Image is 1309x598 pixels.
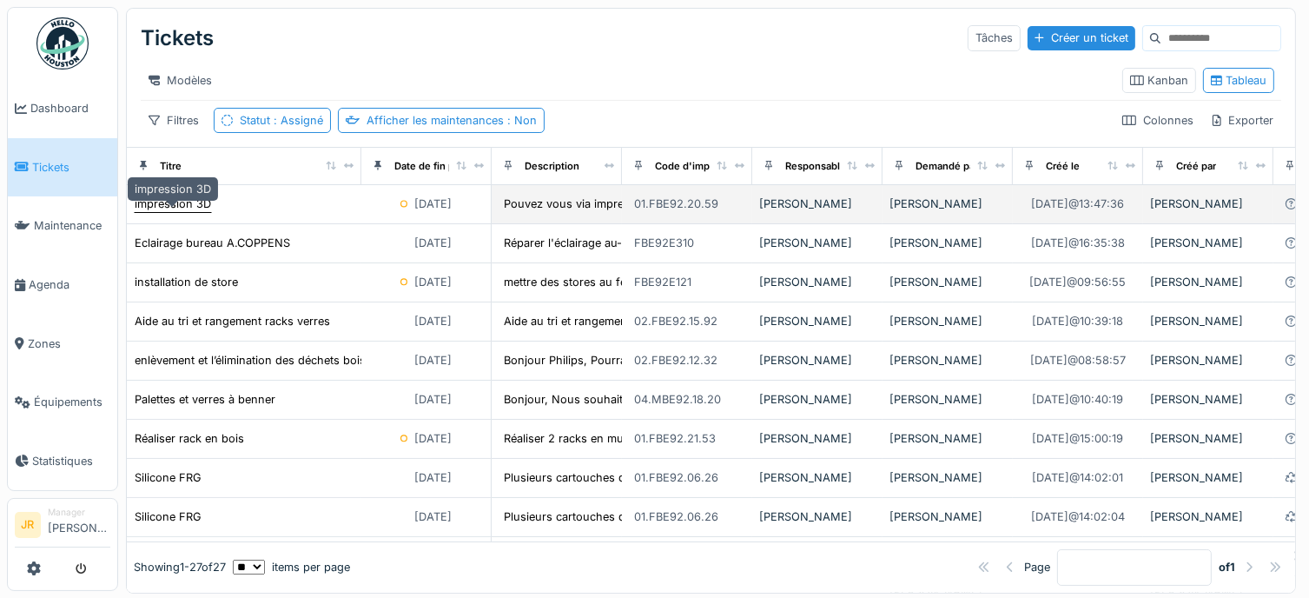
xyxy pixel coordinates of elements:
[135,391,275,408] div: Palettes et verres à benner
[1030,274,1127,290] div: [DATE] @ 09:56:55
[759,469,876,486] div: [PERSON_NAME]
[889,352,1006,369] div: [PERSON_NAME]
[968,25,1021,50] div: Tâches
[759,352,876,369] div: [PERSON_NAME]
[34,394,110,410] span: Équipements
[233,560,350,576] div: items per page
[414,274,452,290] div: [DATE]
[1031,235,1125,251] div: [DATE] @ 16:35:38
[8,432,117,491] a: Statistiques
[634,352,717,369] div: 02.FBE92.12.32
[1031,508,1125,525] div: [DATE] @ 14:02:04
[414,469,452,486] div: [DATE]
[8,256,117,315] a: Agenda
[32,453,110,469] span: Statistiques
[135,235,290,251] div: Eclairage bureau A.COPPENS
[135,352,415,369] div: enlèvement et l’élimination des déchets bois et verres
[1150,430,1266,447] div: [PERSON_NAME]
[135,430,244,447] div: Réaliser rack en bois
[759,196,876,212] div: [PERSON_NAME]
[8,373,117,432] a: Équipements
[1033,313,1124,329] div: [DATE] @ 10:39:18
[785,159,846,174] div: Responsable
[1150,508,1266,525] div: [PERSON_NAME]
[8,79,117,138] a: Dashboard
[655,159,743,174] div: Code d'imputation
[759,274,876,290] div: [PERSON_NAME]
[1150,196,1266,212] div: [PERSON_NAME]
[414,196,452,212] div: [DATE]
[889,469,1006,486] div: [PERSON_NAME]
[29,276,110,293] span: Agenda
[504,430,768,447] div: Réaliser 2 racks en multiplex 18mm suivant croq...
[525,159,579,174] div: Description
[394,159,482,174] div: Date de fin prévue
[759,313,876,329] div: [PERSON_NAME]
[1024,560,1050,576] div: Page
[8,196,117,256] a: Maintenance
[889,274,1006,290] div: [PERSON_NAME]
[504,274,764,290] div: mettre des stores au fenêtres derrière les mach...
[135,313,330,329] div: Aide au tri et rangement racks verres
[1150,235,1266,251] div: [PERSON_NAME]
[135,196,211,212] div: impression 3D
[889,430,1006,447] div: [PERSON_NAME]
[1033,391,1124,408] div: [DATE] @ 10:40:19
[1176,159,1216,174] div: Créé par
[8,314,117,373] a: Zones
[128,177,218,201] div: impression 3D
[634,391,721,408] div: 04.MBE92.18.20
[504,352,750,369] div: Bonjour Philips, Pourrais-tu organiser l’enlèv...
[1028,26,1135,50] div: Créer un ticket
[8,138,117,197] a: Tickets
[15,506,110,548] a: JR Manager[PERSON_NAME]
[1114,108,1201,133] div: Colonnes
[1205,108,1281,133] div: Exporter
[135,508,202,525] div: Silicone FRG
[240,112,323,129] div: Statut
[504,508,763,525] div: Plusieurs cartouches de silicone FRG réticulés ...
[414,391,452,408] div: [DATE]
[634,235,694,251] div: FBE92E310
[1150,313,1266,329] div: [PERSON_NAME]
[889,196,1006,212] div: [PERSON_NAME]
[889,313,1006,329] div: [PERSON_NAME]
[30,100,110,116] span: Dashboard
[414,352,452,369] div: [DATE]
[634,469,718,486] div: 01.FBE92.06.26
[759,391,876,408] div: [PERSON_NAME]
[134,560,226,576] div: Showing 1 - 27 of 27
[48,506,110,519] div: Manager
[36,17,89,70] img: Badge_color-CXgf-gQk.svg
[889,391,1006,408] div: [PERSON_NAME]
[1033,469,1124,486] div: [DATE] @ 14:02:01
[28,336,110,352] span: Zones
[141,108,207,133] div: Filtres
[414,508,452,525] div: [DATE]
[48,506,110,543] li: [PERSON_NAME]
[1130,72,1188,89] div: Kanban
[504,196,771,212] div: Pouvez vous via impression 3D réaliser 25 pièce...
[759,235,876,251] div: [PERSON_NAME]
[504,469,763,486] div: Plusieurs cartouches de silicone FRG réticulés ...
[1150,274,1266,290] div: [PERSON_NAME]
[367,112,537,129] div: Afficher les maintenances
[160,159,182,174] div: Titre
[504,313,699,329] div: Aide au tri et rangement racks verres
[634,430,716,447] div: 01.FBE92.21.53
[634,508,718,525] div: 01.FBE92.06.26
[1150,352,1266,369] div: [PERSON_NAME]
[1033,430,1124,447] div: [DATE] @ 15:00:19
[1211,72,1266,89] div: Tableau
[759,430,876,447] div: [PERSON_NAME]
[15,512,41,538] li: JR
[135,274,238,290] div: installation de store
[1219,560,1235,576] strong: of 1
[414,313,452,329] div: [DATE]
[1150,391,1266,408] div: [PERSON_NAME]
[889,235,1006,251] div: [PERSON_NAME]
[634,274,691,290] div: FBE92E121
[135,469,202,486] div: Silicone FRG
[504,114,537,127] span: : Non
[916,159,978,174] div: Demandé par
